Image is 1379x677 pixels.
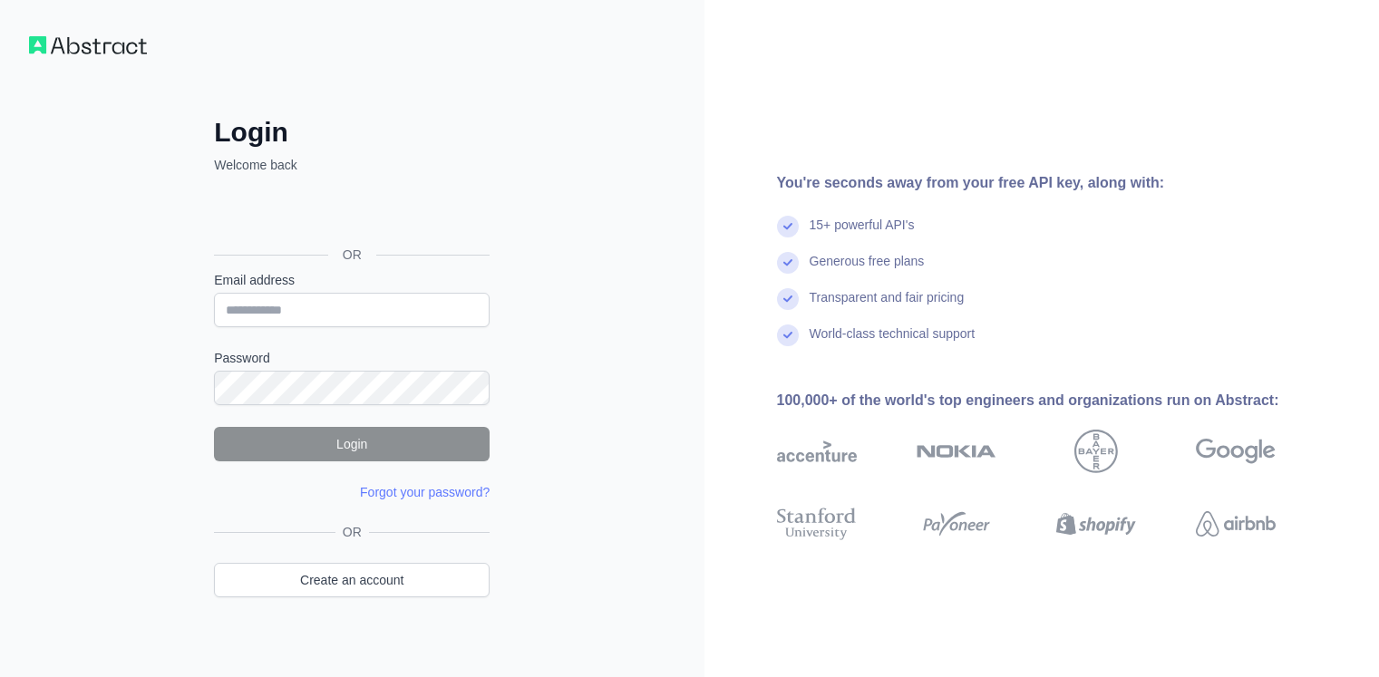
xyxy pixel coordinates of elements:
img: google [1196,430,1276,473]
img: Workflow [29,36,147,54]
div: 15+ powerful API's [810,216,915,252]
a: Create an account [214,563,490,597]
span: OR [335,523,369,541]
div: Transparent and fair pricing [810,288,965,324]
div: 100,000+ of the world's top engineers and organizations run on Abstract: [777,390,1334,411]
img: check mark [777,288,799,310]
div: World-class technical support [810,324,976,361]
label: Email address [214,271,490,289]
img: check mark [777,252,799,274]
img: check mark [777,216,799,237]
img: payoneer [917,504,996,544]
img: stanford university [777,504,857,544]
h2: Login [214,116,490,149]
img: nokia [917,430,996,473]
button: Login [214,427,490,461]
div: You're seconds away from your free API key, along with: [777,172,1334,194]
iframe: Sign in with Google Button [205,194,495,234]
span: OR [328,246,376,264]
img: accenture [777,430,857,473]
div: Generous free plans [810,252,925,288]
img: bayer [1074,430,1118,473]
label: Password [214,349,490,367]
img: airbnb [1196,504,1276,544]
p: Welcome back [214,156,490,174]
img: shopify [1056,504,1136,544]
img: check mark [777,324,799,346]
a: Forgot your password? [360,485,490,499]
